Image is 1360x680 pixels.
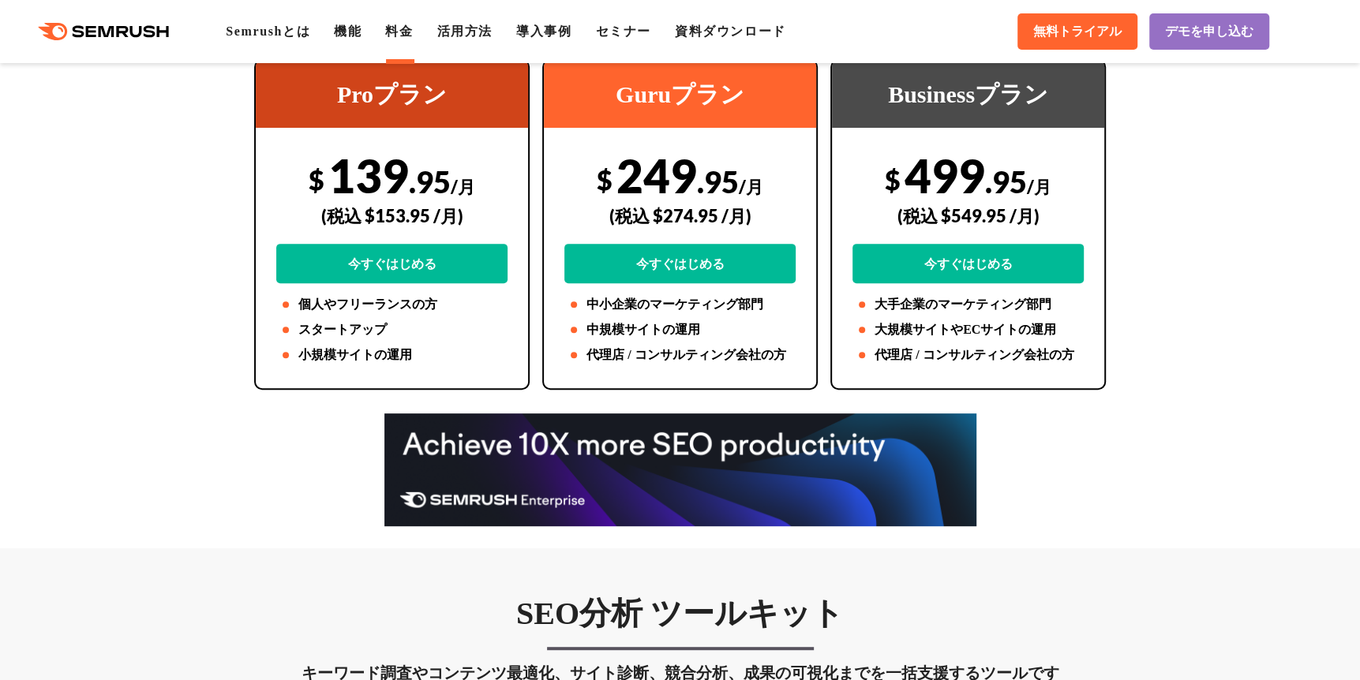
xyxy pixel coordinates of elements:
[564,244,796,283] a: 今すぐはじめる
[1027,176,1051,197] span: /月
[276,244,508,283] a: 今すぐはじめる
[739,176,763,197] span: /月
[885,163,901,196] span: $
[544,61,816,128] div: Guruプラン
[832,61,1104,128] div: Businessプラン
[276,346,508,364] li: 小規模サイトの運用
[1149,13,1269,50] a: デモを申し込む
[334,24,362,38] a: 機能
[985,163,1027,200] span: .95
[595,24,650,38] a: セミナー
[276,295,508,314] li: 個人やフリーランスの方
[1165,24,1253,40] span: デモを申し込む
[276,188,508,244] div: (税込 $153.95 /月)
[852,244,1084,283] a: 今すぐはじめる
[852,346,1084,364] li: 代理店 / コンサルティング会社の方
[437,24,493,38] a: 活用方法
[852,148,1084,283] div: 499
[1017,13,1137,50] a: 無料トライアル
[385,24,413,38] a: 料金
[256,61,528,128] div: Proプラン
[276,148,508,283] div: 139
[276,320,508,339] li: スタートアップ
[409,163,451,200] span: .95
[852,320,1084,339] li: 大規模サイトやECサイトの運用
[564,148,796,283] div: 249
[852,295,1084,314] li: 大手企業のマーケティング部門
[564,346,796,364] li: 代理店 / コンサルティング会社の方
[1033,24,1122,40] span: 無料トライアル
[675,24,786,38] a: 資料ダウンロード
[564,320,796,339] li: 中規模サイトの運用
[516,24,571,38] a: 導入事例
[597,163,613,196] span: $
[226,24,310,38] a: Semrushとは
[451,176,475,197] span: /月
[309,163,324,196] span: $
[564,188,796,244] div: (税込 $274.95 /月)
[697,163,739,200] span: .95
[564,295,796,314] li: 中小企業のマーケティング部門
[254,594,1106,633] h3: SEO分析 ツールキット
[852,188,1084,244] div: (税込 $549.95 /月)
